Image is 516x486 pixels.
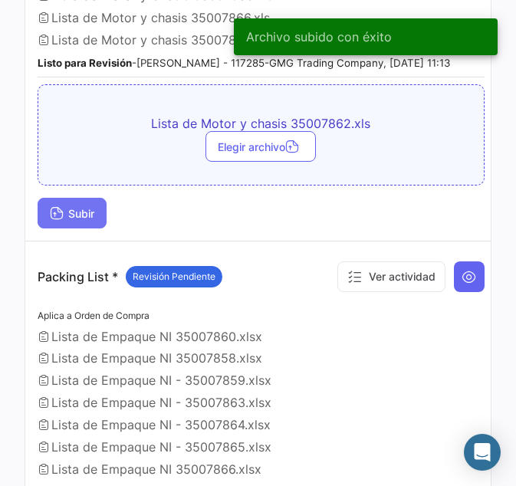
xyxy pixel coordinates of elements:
[337,261,445,292] button: Ver actividad
[38,310,150,321] span: Aplica a Orden de Compra
[38,57,132,69] b: Listo para Revisión
[51,439,271,455] span: Lista de Empaque NI - 35007865.xlsx
[51,373,271,388] span: Lista de Empaque NI - 35007859.xlsx
[51,461,261,477] span: Lista de Empaque NI 35007866.xlsx
[246,29,392,44] span: Archivo subido con éxito
[38,266,222,287] p: Packing List *
[464,434,501,471] div: Abrir Intercom Messenger
[50,207,94,220] span: Subir
[205,131,316,162] button: Elegir archivo
[38,57,450,69] small: - [PERSON_NAME] - 117285-GMG Trading Company, [DATE] 11:13
[51,350,262,366] span: Lista de Empaque NI 35007858.xlsx
[51,417,271,432] span: Lista de Empaque NI - 35007864.xlsx
[51,32,268,48] span: Lista de Motor y chasis 35007861.xls
[38,198,107,228] button: Subir
[51,329,262,344] span: Lista de Empaque NI 35007860.xlsx
[51,10,270,25] span: Lista de Motor y chasis 35007866.xls
[51,395,271,410] span: Lista de Empaque NI - 35007863.xlsx
[46,116,476,131] span: Lista de Motor y chasis 35007862.xls
[218,140,304,153] span: Elegir archivo
[133,270,215,284] span: Revisión Pendiente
